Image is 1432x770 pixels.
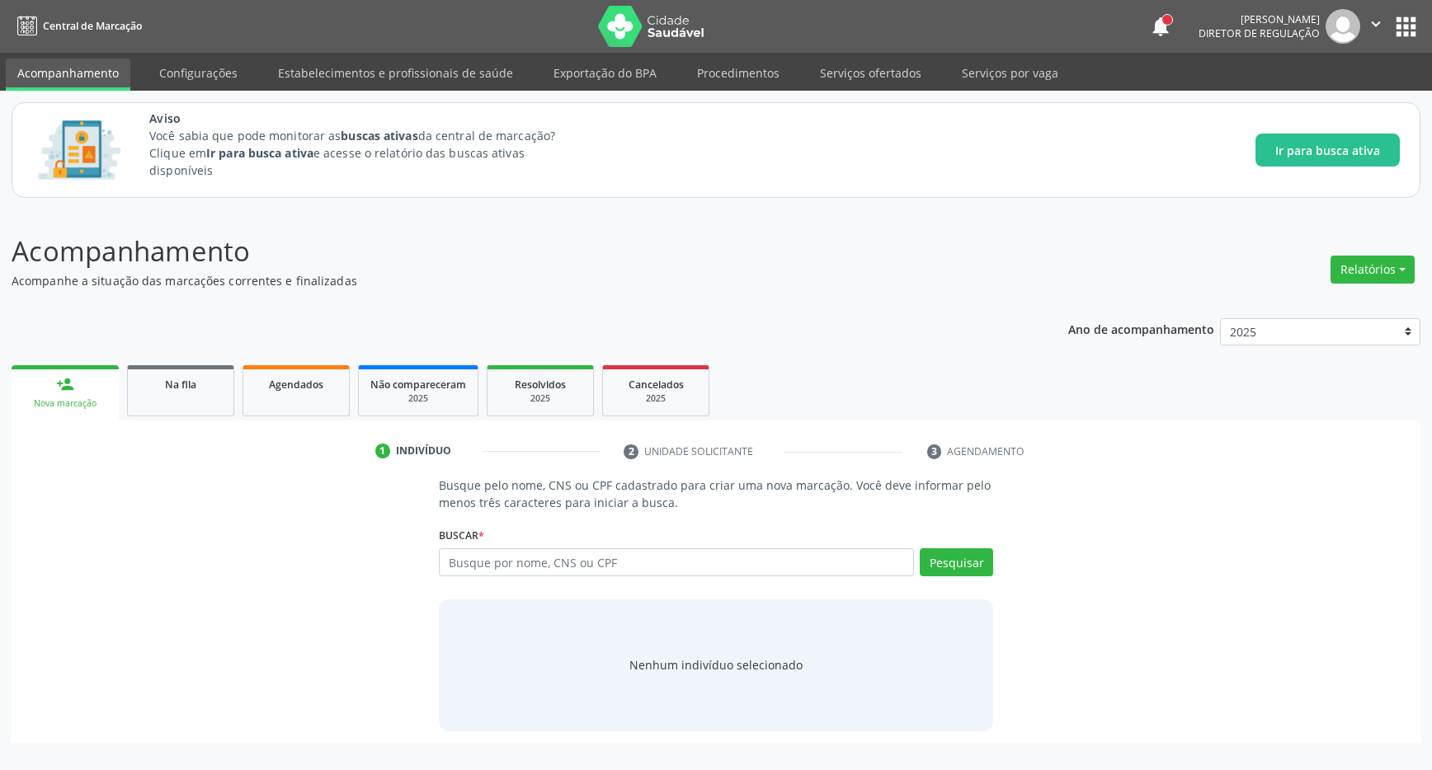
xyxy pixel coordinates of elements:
div: 2025 [615,392,697,405]
a: Exportação do BPA [542,59,668,87]
button:  [1360,9,1392,44]
div: Nova marcação [23,397,107,410]
span: Resolvidos [515,378,566,392]
p: Acompanhe a situação das marcações correntes e finalizadas [12,272,998,289]
span: Não compareceram [370,378,466,392]
a: Configurações [148,59,249,87]
button: apps [1392,12,1420,41]
input: Busque por nome, CNS ou CPF [439,548,914,576]
strong: buscas ativas [341,128,417,143]
div: 2025 [370,392,466,405]
div: Indivíduo [396,444,451,458]
img: img [1326,9,1360,44]
a: Serviços por vaga [950,59,1070,87]
span: Ir para busca ativa [1275,142,1380,159]
div: Nenhum indivíduo selecionado [629,656,803,674]
a: Procedimentos [685,59,791,87]
p: Você sabia que pode monitorar as da central de marcação? Clique em e acesse o relatório das busca... [149,127,586,179]
button: Relatórios [1331,256,1415,284]
a: Acompanhamento [6,59,130,91]
span: Aviso [149,110,586,127]
p: Acompanhamento [12,231,998,272]
button: notifications [1149,15,1172,38]
p: Ano de acompanhamento [1068,318,1214,339]
span: Central de Marcação [43,19,142,33]
p: Busque pelo nome, CNS ou CPF cadastrado para criar uma nova marcação. Você deve informar pelo men... [439,477,993,511]
i:  [1367,15,1385,33]
button: Ir para busca ativa [1255,134,1400,167]
span: Agendados [269,378,323,392]
div: [PERSON_NAME] [1199,12,1320,26]
div: 1 [375,444,390,458]
img: Imagem de CalloutCard [32,113,126,187]
a: Estabelecimentos e profissionais de saúde [266,59,525,87]
label: Buscar [439,523,484,548]
a: Serviços ofertados [808,59,933,87]
div: person_add [56,375,74,393]
strong: Ir para busca ativa [206,145,313,161]
div: 2025 [499,392,582,405]
span: Cancelados [629,378,684,392]
a: Central de Marcação [12,12,142,40]
button: Pesquisar [920,548,993,576]
span: Na fila [165,378,196,392]
span: Diretor de regulação [1199,26,1320,40]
